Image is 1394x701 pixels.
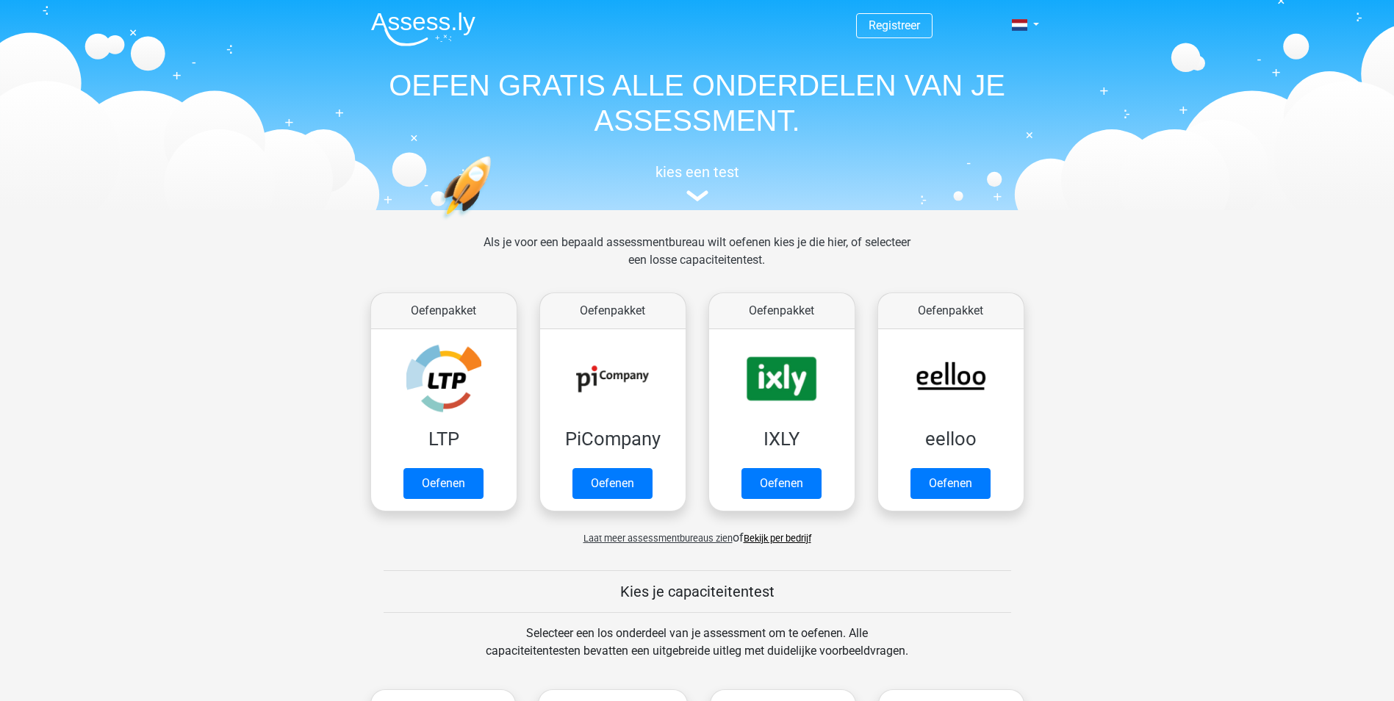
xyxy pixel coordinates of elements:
[472,234,922,287] div: Als je voor een bepaald assessmentbureau wilt oefenen kies je die hier, of selecteer een losse ca...
[359,163,1035,202] a: kies een test
[371,12,475,46] img: Assessly
[359,68,1035,138] h1: OEFEN GRATIS ALLE ONDERDELEN VAN JE ASSESSMENT.
[359,163,1035,181] h5: kies een test
[403,468,484,499] a: Oefenen
[572,468,653,499] a: Oefenen
[583,533,733,544] span: Laat meer assessmentbureaus zien
[440,156,548,289] img: oefenen
[744,533,811,544] a: Bekijk per bedrijf
[910,468,991,499] a: Oefenen
[686,190,708,201] img: assessment
[384,583,1011,600] h5: Kies je capaciteitentest
[472,625,922,677] div: Selecteer een los onderdeel van je assessment om te oefenen. Alle capaciteitentesten bevatten een...
[869,18,920,32] a: Registreer
[741,468,822,499] a: Oefenen
[359,517,1035,547] div: of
